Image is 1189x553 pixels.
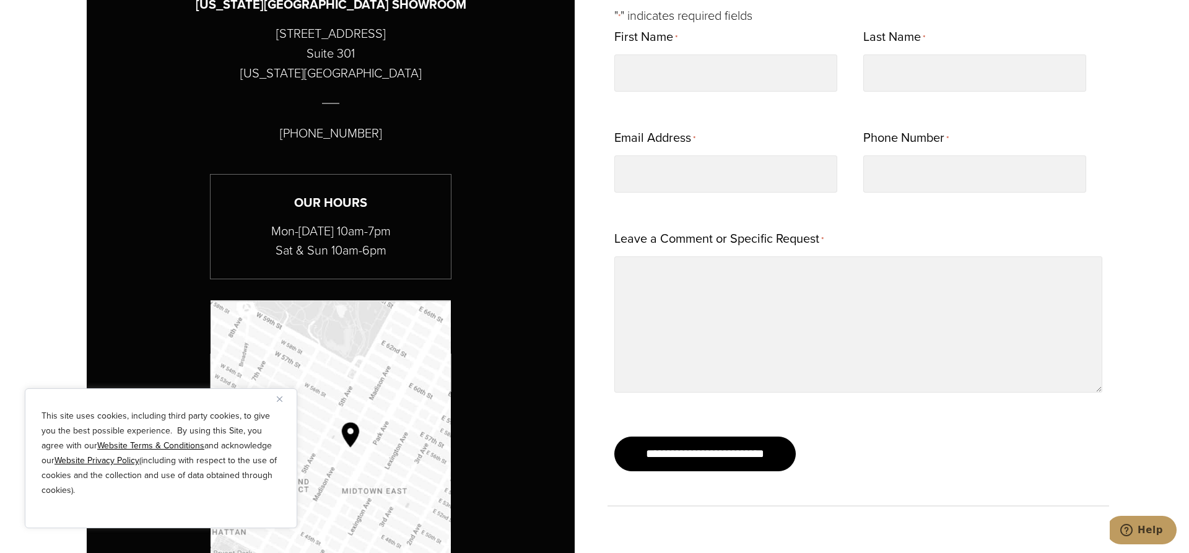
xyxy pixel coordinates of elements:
h3: Our Hours [211,193,451,212]
button: Close [277,391,292,406]
a: Website Privacy Policy [54,454,139,467]
label: First Name [614,25,677,50]
label: Email Address [614,126,695,150]
p: " " indicates required fields [614,6,1102,25]
p: This site uses cookies, including third party cookies, to give you the best possible experience. ... [41,409,281,498]
a: Website Terms & Conditions [97,439,204,452]
label: Phone Number [863,126,949,150]
iframe: Opens a widget where you can chat to one of our agents [1110,516,1177,547]
p: Mon-[DATE] 10am-7pm Sat & Sun 10am-6pm [211,222,451,260]
img: Close [277,396,282,402]
p: [PHONE_NUMBER] [280,123,382,143]
p: [STREET_ADDRESS] Suite 301 [US_STATE][GEOGRAPHIC_DATA] [240,24,422,83]
label: Last Name [863,25,925,50]
label: Leave a Comment or Specific Request [614,227,824,251]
